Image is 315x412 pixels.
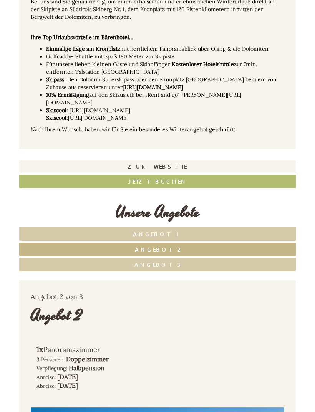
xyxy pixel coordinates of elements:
[123,84,183,91] strong: [URL][DOMAIN_NAME]
[36,344,279,355] div: Panoramazimmer
[19,160,296,173] a: Zur Website
[36,365,67,372] small: Verpflegung:
[46,107,66,114] span: Skiscool
[133,230,182,238] span: Angebot 1
[46,114,68,121] span: Skiscool:
[57,382,78,389] b: [DATE]
[46,76,277,91] span: : Den Dolomiti Superskipass oder den Kronplatz [GEOGRAPHIC_DATA] bequem von Zuhause aus reservier...
[36,344,43,354] b: 1x
[120,45,269,52] span: mit herrlichem Panoramablick über Olang & die Dolomiten
[134,261,181,268] span: Angebot 3
[46,53,175,60] span: Golfcaddy- Shuttle mit Spaß 180 Meter zur Skipiste
[31,305,83,327] div: Angebot 2
[172,61,234,68] strong: Kostenloser Hotelshuttle
[19,202,296,223] div: Unsere Angebote
[46,107,130,121] span: : [URL][DOMAIN_NAME]
[31,292,83,301] span: Angebot 2 von 3
[31,34,133,41] strong: Ihre Top Urlaubsvorteile im Bärenhotel…
[19,175,296,188] a: Jetzt buchen
[36,382,56,389] small: Abreise:
[89,91,227,98] span: auf den Skiausleih bei „Rent and go“ [PERSON_NAME]
[135,246,181,253] span: Angebot 2
[69,364,104,372] b: Halbpension
[36,374,56,381] small: Anreise:
[46,91,241,106] span: [URL][DOMAIN_NAME]
[66,355,109,363] b: Doppelzimmer
[36,356,65,363] small: 3 Personen:
[57,373,78,381] b: [DATE]
[46,45,120,52] span: Einmalige Lage am Kronplatz
[46,91,89,98] span: 10% Ermäßigung
[46,76,64,83] span: Skipass
[31,126,235,133] span: Nach Ihrem Wunsch, haben wir für Sie ein besonderes Winterangebot geschnürt:
[46,61,257,75] span: Für unsere lieben kleinen Gäste und Skianfänger: zur 7min. entfernten Talstation [GEOGRAPHIC_DATA]
[68,114,129,121] a: [URL][DOMAIN_NAME]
